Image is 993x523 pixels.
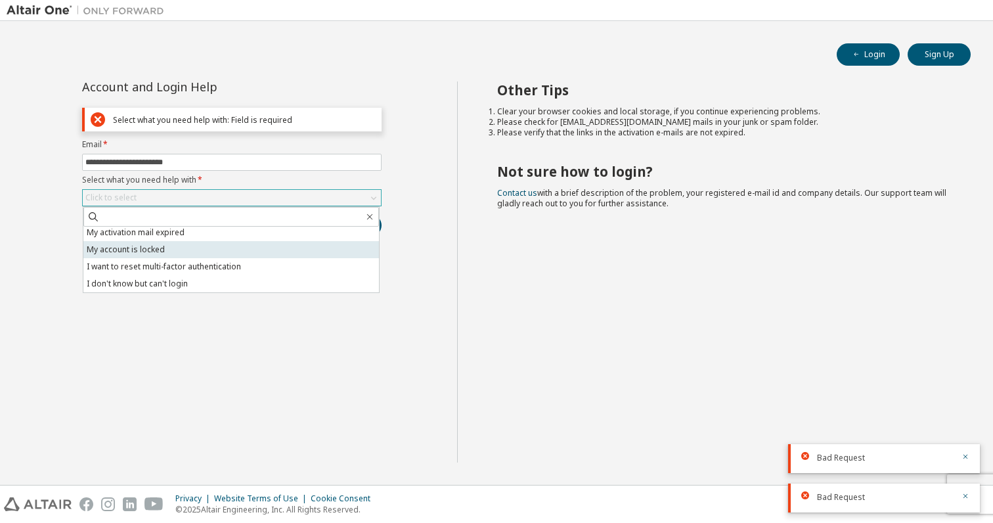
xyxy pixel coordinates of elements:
button: Sign Up [908,43,971,66]
li: My activation mail expired [83,224,379,241]
h2: Other Tips [497,81,948,99]
h2: Not sure how to login? [497,163,948,180]
button: Login [837,43,900,66]
label: Email [82,139,382,150]
img: altair_logo.svg [4,497,72,511]
span: Bad Request [817,492,865,503]
label: Select what you need help with [82,175,382,185]
img: linkedin.svg [123,497,137,511]
img: Altair One [7,4,171,17]
div: Privacy [175,493,214,504]
div: Account and Login Help [82,81,322,92]
li: Clear your browser cookies and local storage, if you continue experiencing problems. [497,106,948,117]
span: with a brief description of the problem, your registered e-mail id and company details. Our suppo... [497,187,946,209]
p: © 2025 Altair Engineering, Inc. All Rights Reserved. [175,504,378,515]
div: Cookie Consent [311,493,378,504]
img: facebook.svg [79,497,93,511]
div: Select what you need help with: Field is required [113,115,376,125]
img: youtube.svg [144,497,164,511]
div: Click to select [83,190,381,206]
img: instagram.svg [101,497,115,511]
div: Click to select [85,193,137,203]
span: Bad Request [817,453,865,463]
li: Please verify that the links in the activation e-mails are not expired. [497,127,948,138]
div: Website Terms of Use [214,493,311,504]
a: Contact us [497,187,537,198]
li: Please check for [EMAIL_ADDRESS][DOMAIN_NAME] mails in your junk or spam folder. [497,117,948,127]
